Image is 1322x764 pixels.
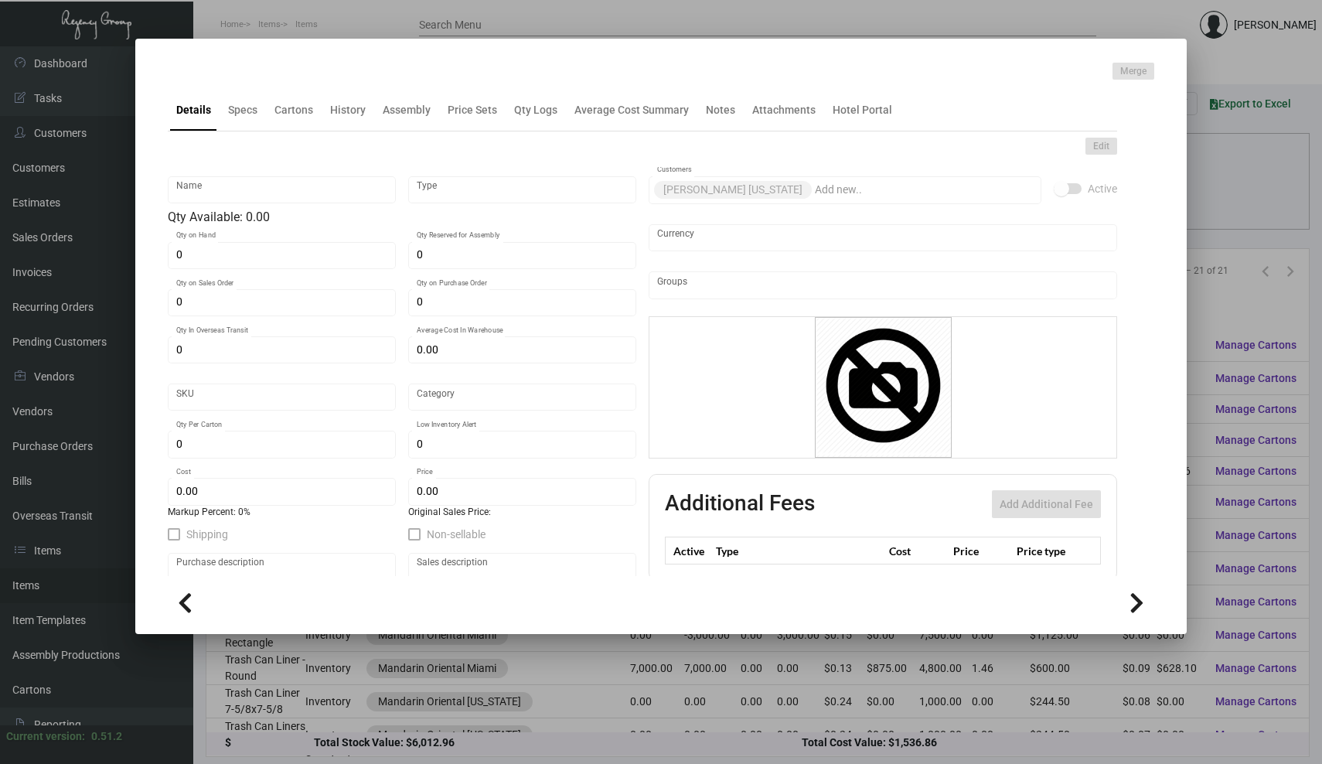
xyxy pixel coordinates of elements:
span: Merge [1120,65,1147,78]
h2: Additional Fees [665,490,815,518]
span: Add Additional Fee [1000,498,1093,510]
div: Cartons [274,102,313,118]
div: Qty Logs [514,102,557,118]
div: 0.51.2 [91,728,122,745]
div: Hotel Portal [833,102,892,118]
span: Active [1088,179,1117,198]
input: Add new.. [815,184,1034,196]
button: Add Additional Fee [992,490,1101,518]
div: Current version: [6,728,85,745]
th: Cost [885,537,949,564]
div: Notes [706,102,735,118]
div: Assembly [383,102,431,118]
th: Type [712,537,885,564]
span: Edit [1093,140,1109,153]
input: Add new.. [657,279,1109,292]
div: Qty Available: 0.00 [168,208,636,227]
div: Specs [228,102,257,118]
div: Price Sets [448,102,497,118]
div: History [330,102,366,118]
span: Shipping [186,525,228,544]
th: Price [949,537,1013,564]
th: Active [666,537,713,564]
button: Edit [1085,138,1117,155]
mat-chip: [PERSON_NAME] [US_STATE] [654,181,812,199]
span: Non-sellable [427,525,486,544]
th: Price type [1013,537,1082,564]
div: Details [176,102,211,118]
button: Merge [1112,63,1154,80]
div: Attachments [752,102,816,118]
div: Average Cost Summary [574,102,689,118]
